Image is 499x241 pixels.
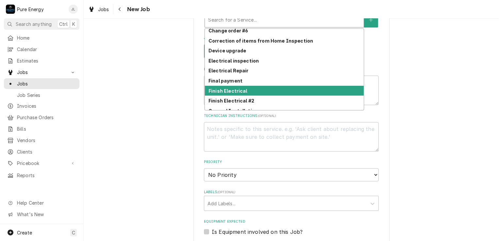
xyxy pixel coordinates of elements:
span: Create [17,230,32,235]
a: Go to What's New [4,209,79,220]
span: Pricebook [17,160,66,167]
span: Jobs [17,80,76,87]
div: Technician Instructions [204,113,379,152]
div: JL [69,5,78,14]
span: Bills [17,125,76,132]
a: Jobs [86,4,112,15]
a: Bills [4,123,79,134]
div: Equipment Expected [204,219,379,236]
span: ( optional ) [258,114,276,118]
label: Technician Instructions [204,113,379,119]
span: Clients [17,148,76,155]
span: K [72,21,75,28]
div: Reason For Call [204,67,379,105]
span: Home [17,34,76,41]
label: Equipment Expected [204,219,379,224]
button: Navigate back [115,4,125,14]
a: Go to Pricebook [4,158,79,169]
a: Reports [4,170,79,181]
strong: Finish Electrical [208,88,247,94]
a: Jobs [4,78,79,89]
div: Pure Energy's Avatar [6,5,15,14]
div: Priority [204,159,379,181]
a: Home [4,32,79,43]
button: Create New Service [364,12,378,28]
span: Purchase Orders [17,114,76,121]
strong: Electrical inspection [208,58,259,64]
strong: General Installation [208,108,258,114]
span: ( optional ) [217,190,236,194]
span: What's New [17,211,75,218]
span: Jobs [17,69,66,76]
a: Purchase Orders [4,112,79,123]
label: Job Type [204,35,379,41]
span: New Job [125,5,150,14]
span: Ctrl [59,21,68,28]
div: Job Type [204,35,379,59]
a: Go to Help Center [4,197,79,208]
div: James Linnenkamp's Avatar [69,5,78,14]
a: Calendar [4,44,79,55]
svg: Create New Service [369,18,373,22]
button: Search anythingCtrlK [4,18,79,30]
label: Priority [204,159,379,165]
a: Clients [4,146,79,157]
span: Reports [17,172,76,179]
a: Estimates [4,55,79,66]
a: Vendors [4,135,79,146]
strong: Final payment [208,78,242,83]
span: Job Series [17,92,76,99]
span: Jobs [98,6,109,13]
strong: Electrical Repair [208,68,249,73]
span: Estimates [17,57,76,64]
a: Go to Jobs [4,67,79,78]
span: Calendar [17,46,76,53]
strong: Finish Electrical #2 [208,98,254,103]
strong: Device upgrade [208,48,246,53]
a: Job Series [4,90,79,101]
div: Pure Energy [17,6,44,13]
span: Search anything [16,21,52,28]
a: Invoices [4,101,79,111]
span: Vendors [17,137,76,144]
label: Labels [204,190,379,195]
strong: Change order #6 [208,28,248,33]
label: Reason For Call [204,67,379,72]
span: C [72,229,75,236]
div: P [6,5,15,14]
span: Invoices [17,102,76,109]
span: Help Center [17,199,75,206]
label: Is Equipment involved on this Job? [212,228,303,236]
strong: Correction of items from Home Inspection [208,38,313,44]
div: Labels [204,190,379,211]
